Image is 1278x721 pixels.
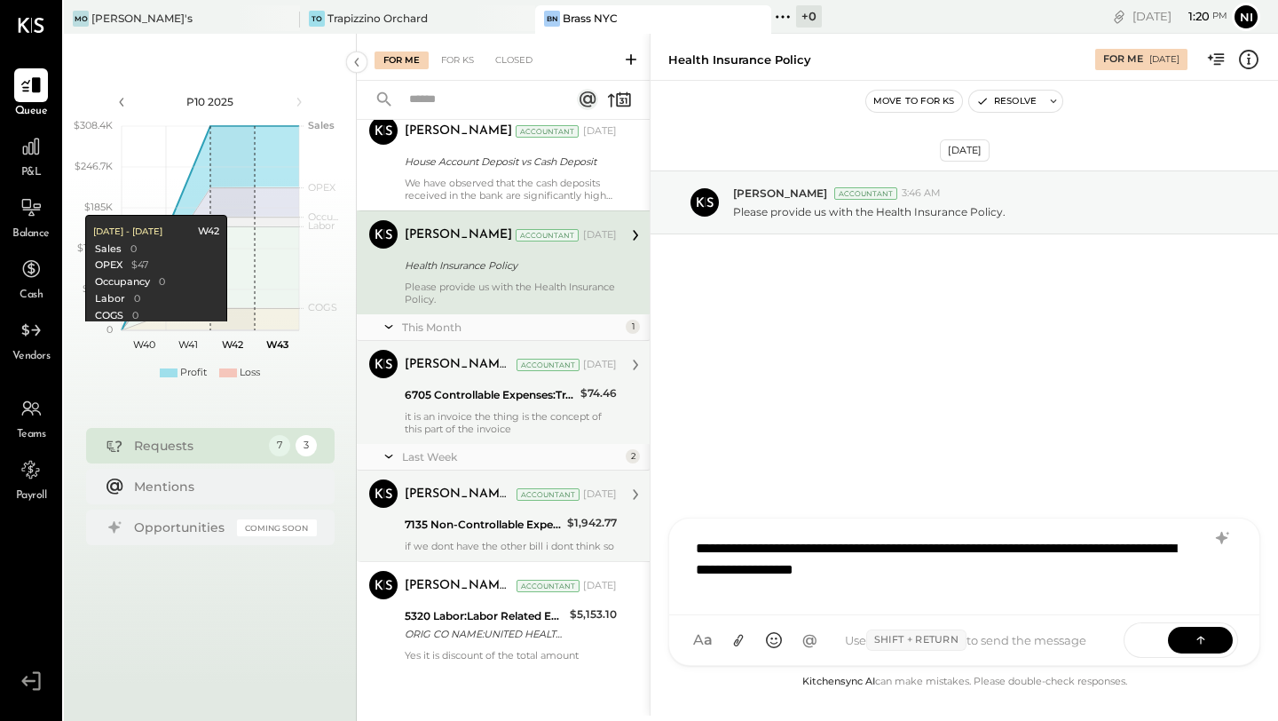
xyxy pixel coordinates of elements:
span: 3:46 AM [902,186,941,201]
span: Teams [17,427,46,443]
div: $5,153.10 [570,606,617,623]
a: Payroll [1,453,61,504]
div: copy link [1110,7,1128,26]
div: 1 [626,320,640,334]
div: [DATE] [583,124,617,139]
a: P&L [1,130,61,181]
div: 7 [269,435,290,456]
div: We have observed that the cash deposits received in the bank are significantly higher than the re... [405,177,617,202]
div: [DATE] [583,579,617,593]
a: Balance [1,191,61,242]
span: a [704,631,713,649]
div: Accountant [517,359,580,371]
text: OPEX [308,181,336,194]
text: W42 [222,338,243,351]
text: $123.4K [77,242,113,254]
div: Labor [94,292,124,306]
div: Brass NYC [563,11,618,26]
div: Accountant [517,488,580,501]
div: 0 [130,242,136,257]
div: Occupancy [94,275,149,289]
div: Last Week [402,449,621,464]
text: $61.7K [83,282,113,295]
div: COGS [94,309,122,323]
button: @ [793,624,825,656]
button: Resolve [969,91,1044,112]
text: W43 [265,338,288,351]
div: Use to send the message [825,630,1106,651]
span: P&L [21,165,42,181]
div: [DATE] [583,358,617,372]
div: TO [309,11,325,27]
div: Health Insurance Policy [668,51,811,68]
div: Closed [486,51,541,69]
span: Vendors [12,349,51,365]
div: it is an invoice the thing is the concept of this part of the invoice [405,410,617,435]
span: Balance [12,226,50,242]
div: Accountant [834,187,897,200]
p: Please provide us with the Health Insurance Policy. [733,204,1006,219]
div: 2 [626,449,640,463]
text: Occu... [308,210,338,223]
text: W41 [178,338,198,351]
span: Cash [20,288,43,304]
a: Queue [1,68,61,120]
div: [PERSON_NAME] Del [PERSON_NAME] [405,356,513,374]
div: 0 [133,292,139,306]
div: [PERSON_NAME] [405,123,512,140]
div: 7135 Non-Controllable Expenses:Property Expenses:Utility, Trash Removal [405,516,562,534]
span: [PERSON_NAME] [733,186,827,201]
div: P10 2025 [135,94,286,109]
div: Profit [180,366,207,380]
div: [DATE] [583,228,617,242]
div: 5320 Labor:Labor Related Expenses:Health/Dental Insurance [405,607,564,625]
div: Mentions [134,478,308,495]
div: W42 [197,225,218,239]
div: $74.46 [580,384,617,402]
div: Yes it is discount of the total amount [405,649,617,662]
div: Mo [73,11,89,27]
div: Loss [240,366,260,380]
div: Accountant [516,229,579,242]
div: Trapizzino Orchard [327,11,428,26]
div: Accountant [516,125,579,138]
text: $308.4K [74,119,113,131]
div: Coming Soon [237,519,317,536]
div: [DATE] - [DATE] [92,226,162,238]
div: BN [544,11,560,27]
div: [DATE] [1149,53,1179,66]
div: 0 [131,309,138,323]
span: Payroll [16,488,47,504]
a: Teams [1,392,61,443]
text: COGS [308,301,337,313]
div: [PERSON_NAME]'s [91,11,193,26]
div: 6705 Controllable Expenses:Travel, Meals, & Entertainment:Travel, Ground Transport & Airfare [405,386,575,404]
div: Sales [94,242,121,257]
div: $1,942.77 [567,514,617,532]
div: For Me [375,51,429,69]
div: Requests [134,437,260,455]
div: $47 [130,258,147,273]
div: [DATE] [1132,8,1227,25]
button: Aa [687,624,719,656]
div: + 0 [796,5,822,28]
div: House Account Deposit vs Cash Deposit [405,153,611,170]
div: OPEX [94,258,122,273]
text: 0 [106,323,113,336]
button: Move to for ks [866,91,962,112]
div: Health Insurance Policy [405,257,611,274]
span: @ [802,631,817,649]
text: W40 [132,338,154,351]
span: SEND [1124,618,1168,663]
div: [DATE] [940,139,990,162]
div: This Month [402,320,621,335]
div: ORIG CO NAME:UNITED HEALTHCAR ORIG ID:1411289245 DESC DATE: [405,625,564,643]
span: Shift + Return [866,630,966,651]
text: $185K [84,201,113,213]
a: Cash [1,252,61,304]
text: Labor [308,219,335,232]
span: Queue [15,104,48,120]
div: Opportunities [134,519,228,536]
text: $246.7K [75,160,113,172]
button: Ni [1232,3,1260,31]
